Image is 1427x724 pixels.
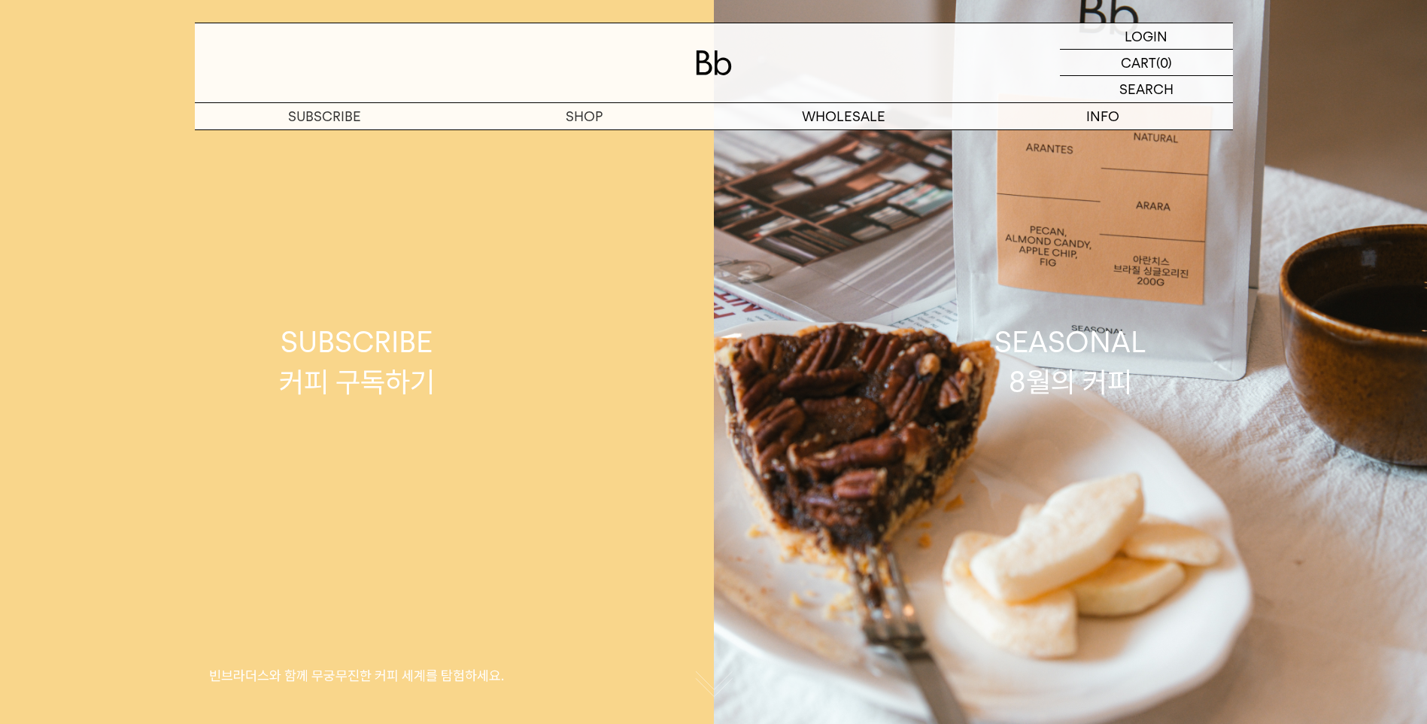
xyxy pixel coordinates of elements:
p: INFO [973,103,1233,129]
div: SUBSCRIBE 커피 구독하기 [279,322,435,402]
a: LOGIN [1060,23,1233,50]
p: (0) [1156,50,1172,75]
div: SEASONAL 8월의 커피 [994,322,1146,402]
p: LOGIN [1125,23,1167,49]
a: CART (0) [1060,50,1233,76]
a: SHOP [454,103,714,129]
p: WHOLESALE [714,103,973,129]
p: SEARCH [1119,76,1173,102]
p: CART [1121,50,1156,75]
a: SUBSCRIBE [195,103,454,129]
img: 로고 [696,50,732,75]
